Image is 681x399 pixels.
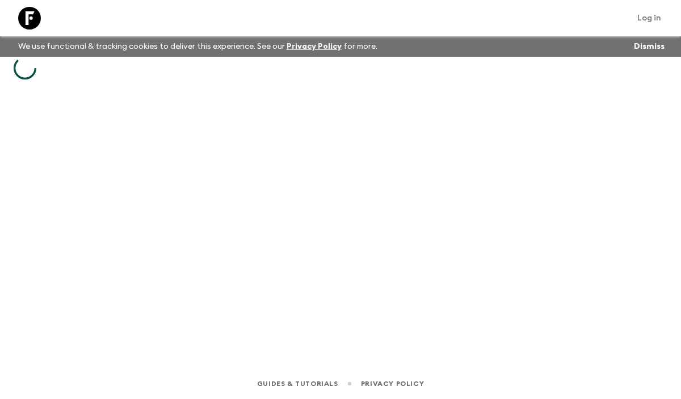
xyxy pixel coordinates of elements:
[361,377,424,390] a: Privacy Policy
[14,36,382,57] p: We use functional & tracking cookies to deliver this experience. See our for more.
[631,39,667,54] button: Dismiss
[287,43,342,51] a: Privacy Policy
[257,377,338,390] a: Guides & Tutorials
[631,10,667,26] a: Log in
